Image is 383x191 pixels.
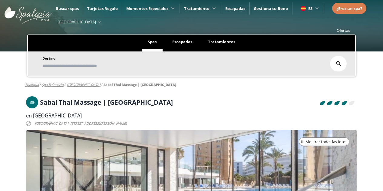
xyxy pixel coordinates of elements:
span: [GEOGRAPHIC_DATA], [STREET_ADDRESS][PERSON_NAME] [35,120,127,127]
span: Destino [42,56,55,61]
span: [GEOGRAPHIC_DATA] [58,19,96,25]
a: spa balneario [42,82,64,87]
a: Spalopia [25,82,39,87]
a: Buscar spas [56,6,79,11]
a: Tarjetas Regalo [87,6,118,11]
span: ¿Eres un spa? [336,6,362,11]
h1: Sabai Thai Massage | [GEOGRAPHIC_DATA] [40,99,173,106]
a: Sabai Thai Massage | [GEOGRAPHIC_DATA] [104,82,176,87]
span: en [GEOGRAPHIC_DATA] [26,112,82,119]
span: Escapadas [172,39,192,44]
a: [GEOGRAPHIC_DATA] [67,82,101,87]
span: / [101,82,103,87]
a: ¿Eres un spa? [336,5,362,12]
a: Gestiona tu Bono [254,6,288,11]
span: / [64,82,66,87]
span: Mostrar todas las fotos [305,139,347,145]
img: ImgLogoSpalopia.BvClDcEz.svg [5,1,52,24]
a: Ofertas [337,28,350,33]
span: Tratamientos [208,39,235,44]
a: Escapadas [225,6,245,11]
span: / [40,82,41,87]
span: Spas [148,39,157,44]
